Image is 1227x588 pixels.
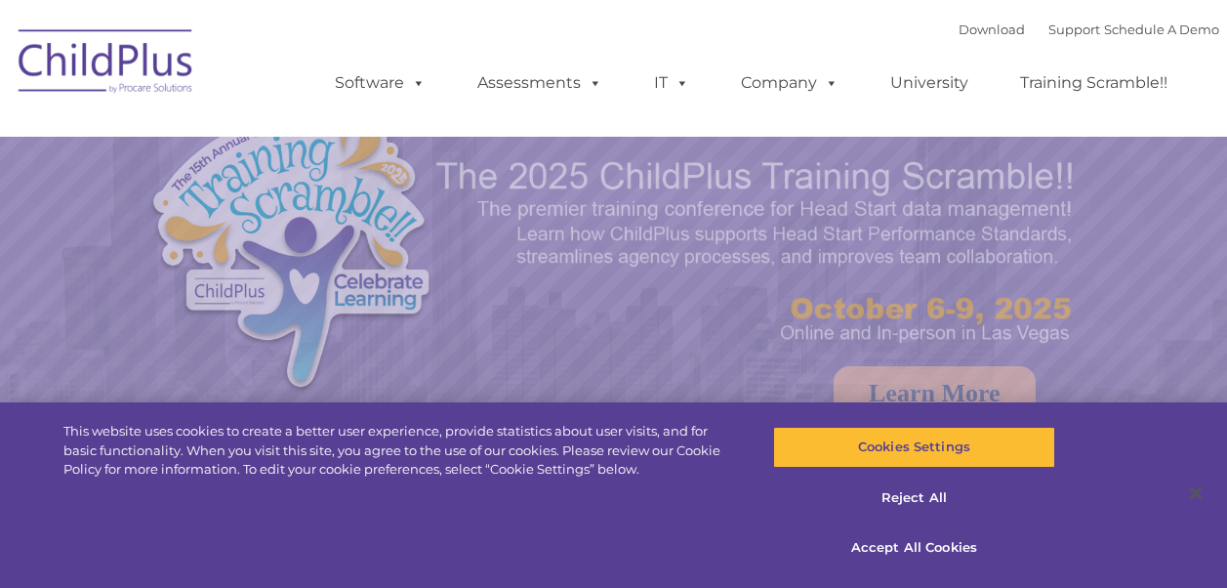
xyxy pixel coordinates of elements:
font: | [959,21,1219,37]
button: Reject All [773,478,1055,519]
a: IT [634,63,709,103]
a: Support [1048,21,1100,37]
a: Training Scramble!! [1001,63,1187,103]
a: Schedule A Demo [1104,21,1219,37]
a: Learn More [834,366,1036,421]
button: Close [1174,472,1217,515]
img: ChildPlus by Procare Solutions [9,16,204,113]
button: Cookies Settings [773,427,1055,468]
a: Download [959,21,1025,37]
a: Company [721,63,858,103]
a: University [871,63,988,103]
button: Accept All Cookies [773,527,1055,568]
div: This website uses cookies to create a better user experience, provide statistics about user visit... [63,422,736,480]
a: Software [315,63,445,103]
a: Assessments [458,63,622,103]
